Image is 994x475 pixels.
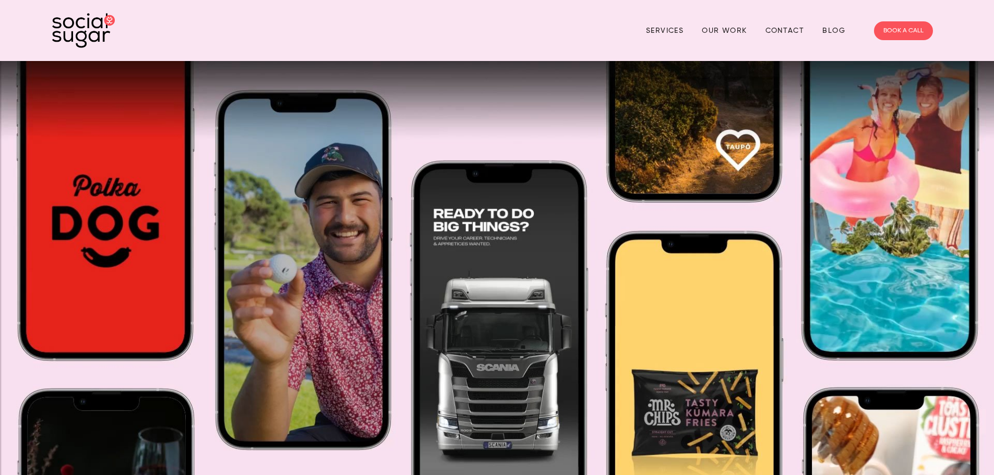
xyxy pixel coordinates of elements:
img: SocialSugar [52,13,115,48]
a: Our Work [702,22,747,39]
a: BOOK A CALL [874,21,933,40]
a: Blog [822,22,845,39]
a: Services [646,22,684,39]
a: Contact [765,22,805,39]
